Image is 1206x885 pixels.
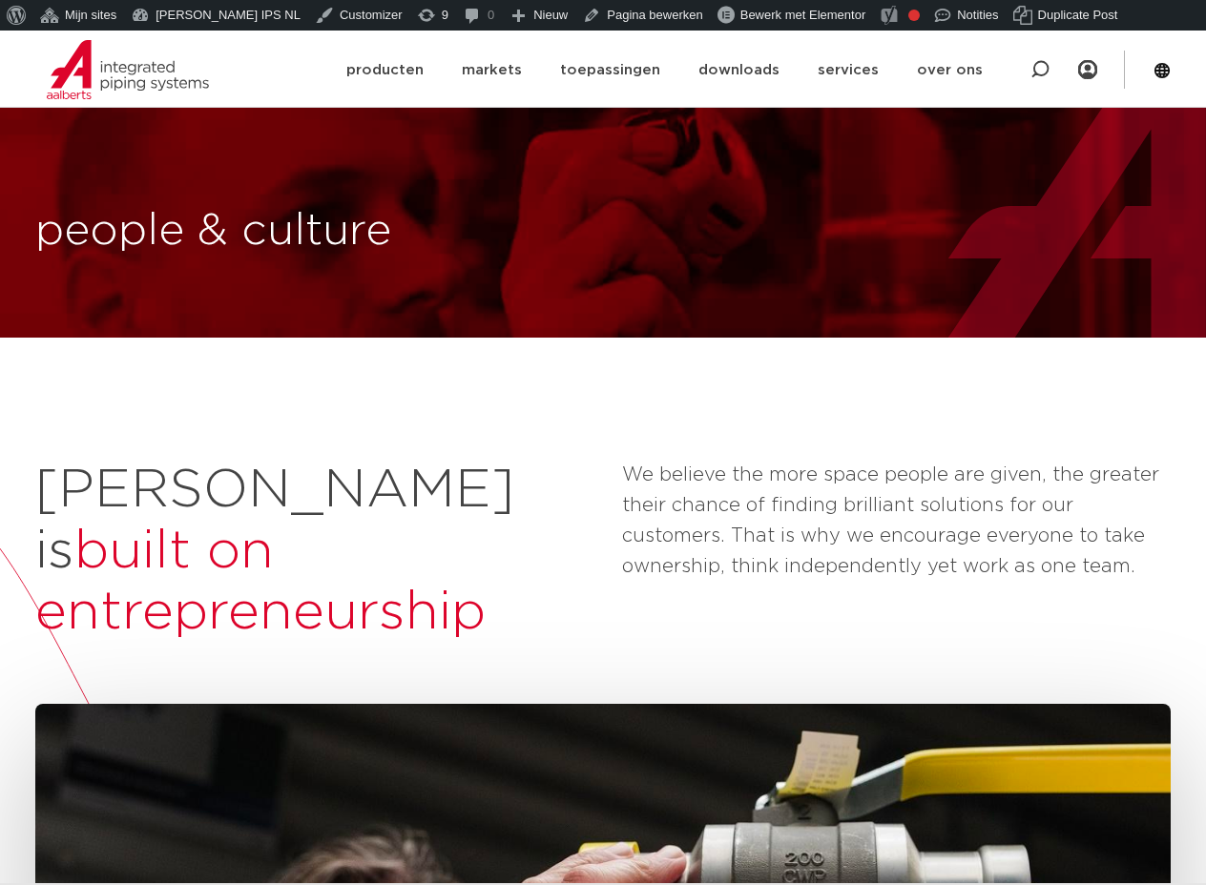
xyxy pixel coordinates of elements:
[622,460,1171,582] p: We believe the more space people are given, the greater their chance of finding brilliant solutio...
[740,8,866,22] span: Bewerk met Elementor
[1078,31,1097,109] nav: Menu
[1078,31,1097,109] : my IPS
[35,201,593,262] h1: people & culture
[917,33,983,107] a: over ons
[35,525,486,639] span: built on entrepreneurship
[462,33,522,107] a: markets
[560,33,660,107] a: toepassingen
[35,460,603,643] h2: [PERSON_NAME] is
[346,33,424,107] a: producten
[346,33,983,107] nav: Menu
[818,33,879,107] a: services
[908,10,920,21] div: Focus keyphrase niet ingevuld
[698,33,780,107] a: downloads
